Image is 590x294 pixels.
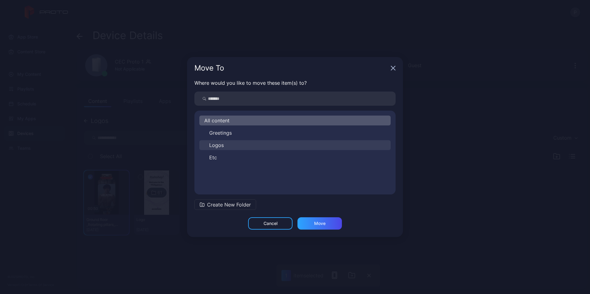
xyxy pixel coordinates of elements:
span: Create New Folder [207,201,251,208]
button: Etc [199,153,391,162]
span: All content [204,117,230,124]
div: Move To [194,64,388,72]
button: Create New Folder [194,199,256,210]
div: Cancel [264,221,277,226]
button: Logos [199,140,391,150]
span: Logos [209,141,224,149]
button: Cancel [248,217,293,230]
p: Where would you like to move these item(s) to? [194,79,396,87]
span: Etc [209,154,217,161]
button: Move [297,217,342,230]
button: Greetings [199,128,391,138]
div: Move [314,221,326,226]
span: Greetings [209,129,232,137]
